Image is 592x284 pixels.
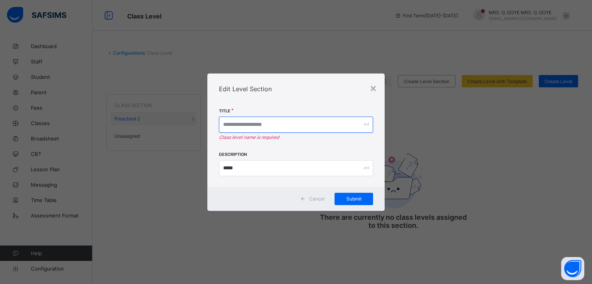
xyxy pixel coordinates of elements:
label: Title [219,109,230,114]
em: Class level name is required [219,134,373,140]
span: Cancel [309,196,325,202]
label: Description [219,152,247,157]
span: Edit Level Section [219,85,272,93]
span: Submit [340,196,367,202]
div: × [370,81,377,94]
button: Open asap [561,257,584,280]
